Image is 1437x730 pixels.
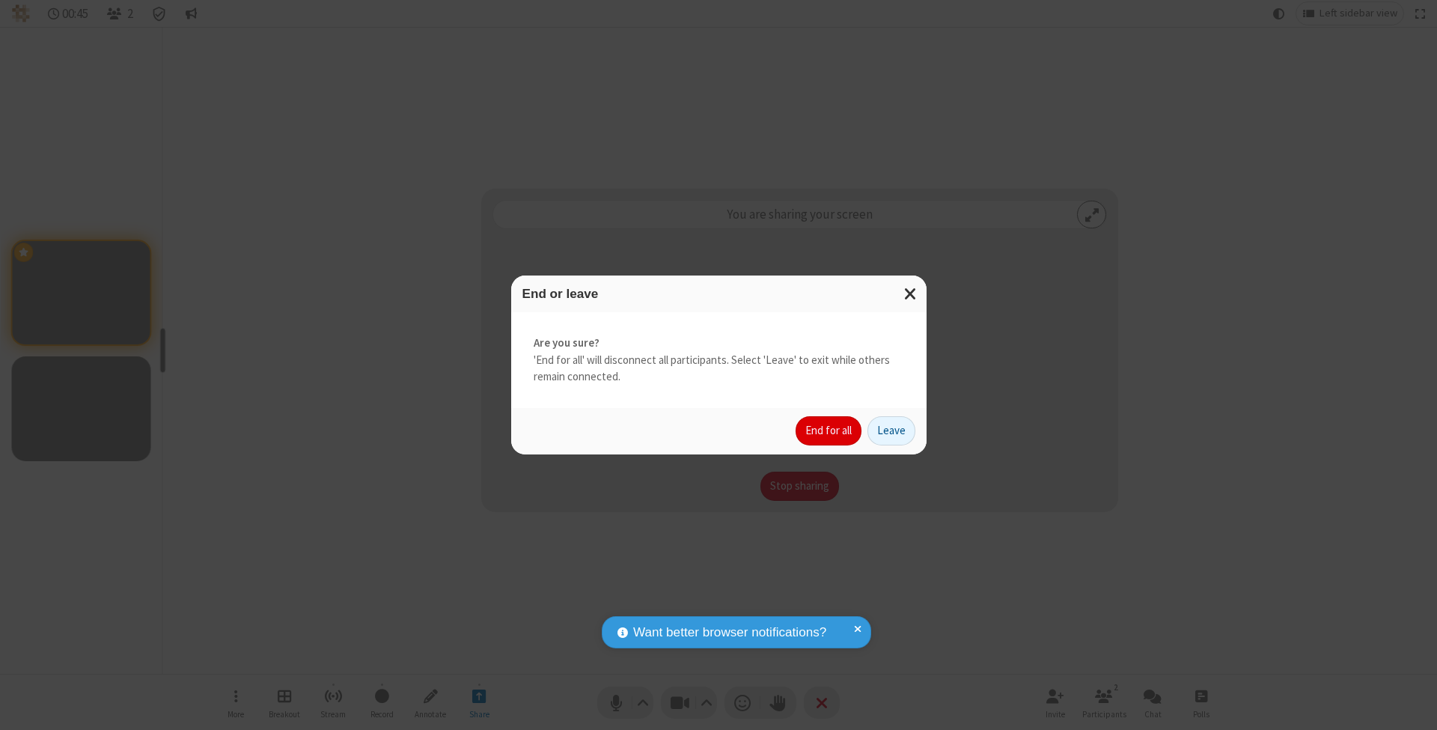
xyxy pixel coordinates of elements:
[867,416,915,446] button: Leave
[633,623,826,642] span: Want better browser notifications?
[522,287,915,301] h3: End or leave
[796,416,861,446] button: End for all
[534,335,904,352] strong: Are you sure?
[895,276,927,312] button: Close modal
[511,312,927,408] div: 'End for all' will disconnect all participants. Select 'Leave' to exit while others remain connec...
